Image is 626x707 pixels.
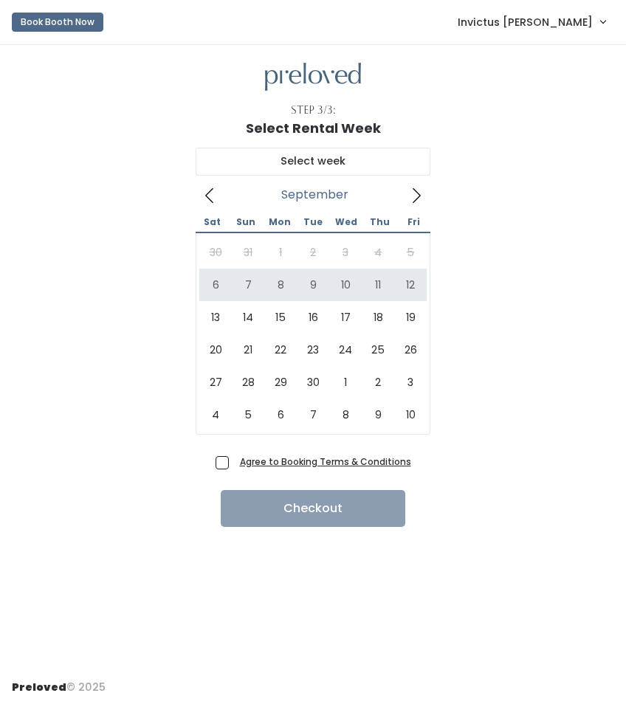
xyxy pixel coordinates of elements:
[12,680,66,694] span: Preloved
[246,121,381,136] h1: Select Rental Week
[329,334,362,366] span: September 24, 2025
[199,334,232,366] span: September 20, 2025
[232,334,264,366] span: September 21, 2025
[297,269,329,301] span: September 9, 2025
[329,301,362,334] span: September 17, 2025
[221,490,405,527] button: Checkout
[232,399,264,431] span: October 5, 2025
[199,366,232,399] span: September 27, 2025
[264,366,297,399] span: September 29, 2025
[281,192,348,198] span: September
[264,269,297,301] span: September 8, 2025
[296,218,329,227] span: Tue
[297,301,329,334] span: September 16, 2025
[196,148,430,176] input: Select week
[199,301,232,334] span: September 13, 2025
[362,301,394,334] span: September 18, 2025
[199,399,232,431] span: October 4, 2025
[362,269,394,301] span: September 11, 2025
[12,668,106,695] div: © 2025
[394,399,427,431] span: October 10, 2025
[363,218,396,227] span: Thu
[232,366,264,399] span: September 28, 2025
[229,218,262,227] span: Sun
[362,366,394,399] span: October 2, 2025
[264,301,297,334] span: September 15, 2025
[297,366,329,399] span: September 30, 2025
[291,103,336,118] div: Step 3/3:
[394,269,427,301] span: September 12, 2025
[362,399,394,431] span: October 9, 2025
[362,334,394,366] span: September 25, 2025
[329,366,362,399] span: October 1, 2025
[263,218,296,227] span: Mon
[394,366,427,399] span: October 3, 2025
[297,334,329,366] span: September 23, 2025
[443,6,620,38] a: Invictus [PERSON_NAME]
[232,301,264,334] span: September 14, 2025
[12,6,103,38] a: Book Booth Now
[330,218,363,227] span: Wed
[264,334,297,366] span: September 22, 2025
[232,269,264,301] span: September 7, 2025
[397,218,430,227] span: Fri
[12,13,103,32] button: Book Booth Now
[297,399,329,431] span: October 7, 2025
[240,455,411,468] a: Agree to Booking Terms & Conditions
[265,63,361,92] img: preloved logo
[394,334,427,366] span: September 26, 2025
[199,269,232,301] span: September 6, 2025
[329,269,362,301] span: September 10, 2025
[458,14,593,30] span: Invictus [PERSON_NAME]
[394,301,427,334] span: September 19, 2025
[196,218,229,227] span: Sat
[329,399,362,431] span: October 8, 2025
[264,399,297,431] span: October 6, 2025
